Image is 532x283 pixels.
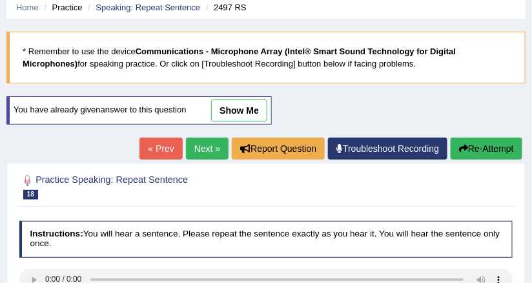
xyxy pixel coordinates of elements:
[6,32,526,83] blockquote: * Remember to use the device for speaking practice. Or click on [Troubleshoot Recording] button b...
[203,1,247,14] li: 2497 RS
[41,1,82,14] li: Practice
[19,221,513,258] h4: You will hear a sentence. Please repeat the sentence exactly as you hear it. You will hear the se...
[23,47,456,68] b: Communications - Microphone Array (Intel® Smart Sound Technology for Digital Microphones)
[232,138,325,160] button: Report Question
[451,138,522,160] button: Re-Attempt
[96,3,200,12] a: Speaking: Repeat Sentence
[186,138,229,160] a: Next »
[19,173,325,200] h2: Practice Speaking: Repeat Sentence
[139,138,182,160] a: « Prev
[30,229,83,238] b: Instructions:
[16,3,39,12] a: Home
[6,96,272,125] div: You have already given answer to this question
[328,138,447,160] a: Troubleshoot Recording
[211,100,267,121] a: show me
[23,190,38,200] span: 18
